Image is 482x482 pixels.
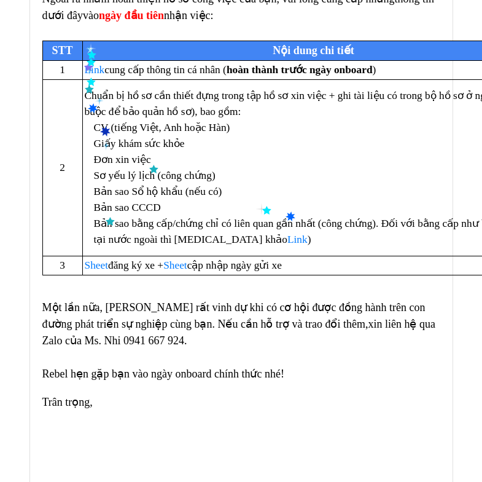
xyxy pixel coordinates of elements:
[99,9,164,22] strong: ngày đầu tiên
[85,64,376,76] font: cung cấp thông tin cá nhân ( )
[42,411,440,427] div: ​
[163,259,187,271] a: Sheet
[60,64,65,76] font: 1
[273,44,354,57] font: Nội dung chi tiết
[60,259,65,271] font: 3
[94,202,161,213] font: Bản sao CCCD
[421,423,482,482] iframe: Chat Widget
[52,44,72,57] font: STT
[94,138,185,149] font: Giấy khám sức khỏe
[42,318,435,347] span: xin liên hệ qua Zalo của Ms. Nhi 0941 667 924.
[85,64,105,76] a: Link
[85,259,109,271] a: Sheet
[227,64,373,76] strong: hoàn thành trước ngày onboard
[94,154,151,165] font: Đơn xin việc
[94,186,222,197] font: Bản sao Sổ hộ khẩu (nếu có)
[164,9,214,22] font: nhận việc:
[42,368,284,380] span: Rebel hẹn gặp bạn vào ngày onboard chính thức nhé!
[42,396,93,408] font: Trân trọng,
[94,122,230,133] font: CV (tiếng Việt, Anh hoặc Hàn)
[85,259,282,271] font: đăng ký xe + cập nhập ngày gửi xe
[60,162,65,173] font: 2
[42,301,426,330] span: Một lần nữa, [PERSON_NAME] rất vinh dự khi có cơ hội được đồng hành trên con đường phát triển sự ...
[287,234,308,245] a: Link
[94,170,216,181] font: Sơ yếu lý lịch (công chứng)
[83,9,99,22] font: vào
